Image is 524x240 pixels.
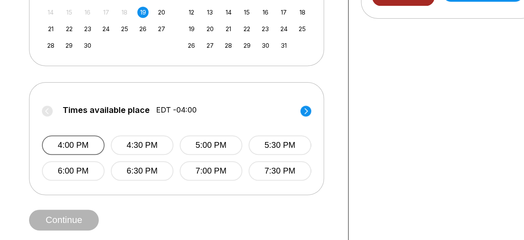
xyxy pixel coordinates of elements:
[260,40,271,51] div: Choose Thursday, October 30th, 2025
[223,40,234,51] div: Choose Tuesday, October 28th, 2025
[205,40,216,51] div: Choose Monday, October 27th, 2025
[119,7,130,18] div: Not available Thursday, September 18th, 2025
[186,40,197,51] div: Choose Sunday, October 26th, 2025
[45,23,56,34] div: Choose Sunday, September 21st, 2025
[249,161,311,181] button: 7:30 PM
[42,135,105,155] button: 4:00 PM
[82,40,93,51] div: Choose Tuesday, September 30th, 2025
[137,7,149,18] div: Choose Friday, September 19th, 2025
[156,105,197,115] span: EDT -04:00
[241,7,253,18] div: Choose Wednesday, October 15th, 2025
[297,7,308,18] div: Choose Saturday, October 18th, 2025
[100,7,112,18] div: Not available Wednesday, September 17th, 2025
[111,135,173,155] button: 4:30 PM
[260,7,271,18] div: Choose Thursday, October 16th, 2025
[205,7,216,18] div: Choose Monday, October 13th, 2025
[82,7,93,18] div: Not available Tuesday, September 16th, 2025
[249,135,311,155] button: 5:30 PM
[278,23,290,34] div: Choose Friday, October 24th, 2025
[241,23,253,34] div: Choose Wednesday, October 22nd, 2025
[63,7,75,18] div: Not available Monday, September 15th, 2025
[180,161,242,181] button: 7:00 PM
[63,105,150,115] span: Times available place
[186,7,197,18] div: Choose Sunday, October 12th, 2025
[111,161,173,181] button: 6:30 PM
[180,135,242,155] button: 5:00 PM
[137,23,149,34] div: Choose Friday, September 26th, 2025
[100,23,112,34] div: Choose Wednesday, September 24th, 2025
[82,23,93,34] div: Choose Tuesday, September 23rd, 2025
[297,23,308,34] div: Choose Saturday, October 25th, 2025
[205,23,216,34] div: Choose Monday, October 20th, 2025
[156,7,167,18] div: Choose Saturday, September 20th, 2025
[42,161,105,181] button: 6:00 PM
[241,40,253,51] div: Choose Wednesday, October 29th, 2025
[260,23,271,34] div: Choose Thursday, October 23rd, 2025
[223,7,234,18] div: Choose Tuesday, October 14th, 2025
[186,23,197,34] div: Choose Sunday, October 19th, 2025
[63,40,75,51] div: Choose Monday, September 29th, 2025
[156,23,167,34] div: Choose Saturday, September 27th, 2025
[119,23,130,34] div: Choose Thursday, September 25th, 2025
[278,7,290,18] div: Choose Friday, October 17th, 2025
[45,40,56,51] div: Choose Sunday, September 28th, 2025
[278,40,290,51] div: Choose Friday, October 31st, 2025
[45,7,56,18] div: Not available Sunday, September 14th, 2025
[223,23,234,34] div: Choose Tuesday, October 21st, 2025
[63,23,75,34] div: Choose Monday, September 22nd, 2025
